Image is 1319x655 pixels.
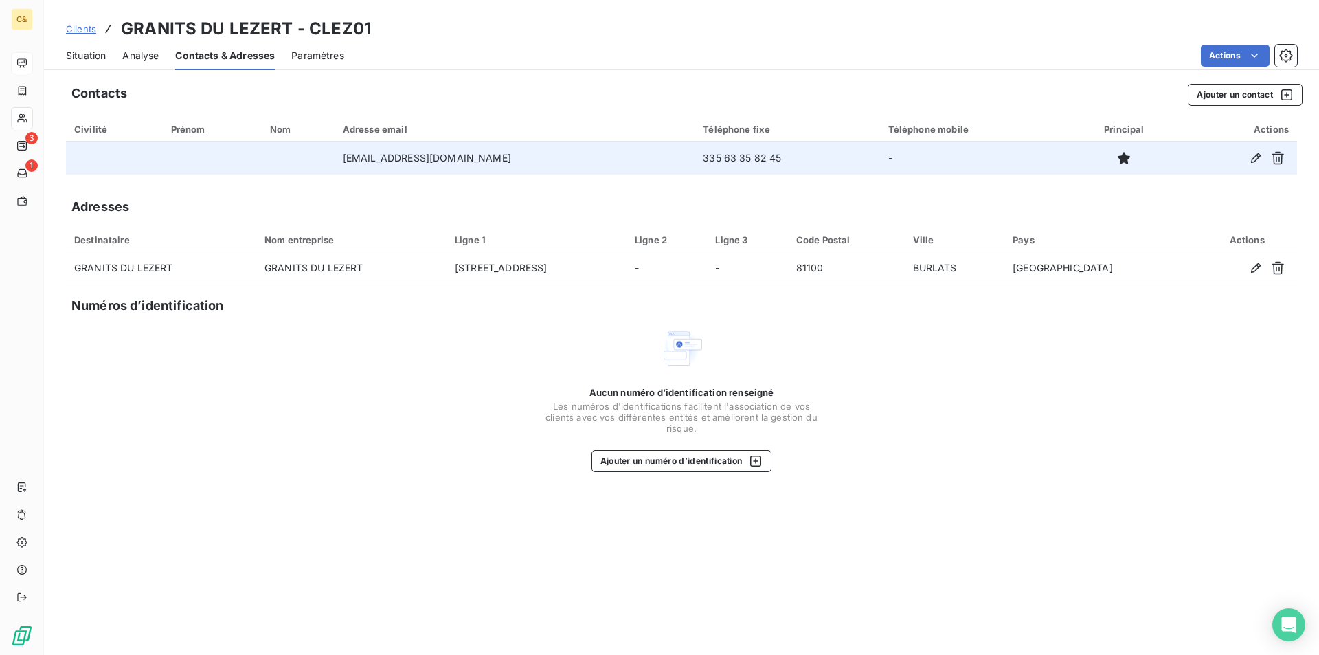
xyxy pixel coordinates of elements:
[74,124,155,135] div: Civilité
[1004,252,1197,285] td: [GEOGRAPHIC_DATA]
[715,234,779,245] div: Ligne 3
[71,84,127,103] h5: Contacts
[905,252,1005,285] td: BURLATS
[788,252,905,285] td: 81100
[627,252,707,285] td: -
[335,142,695,175] td: [EMAIL_ADDRESS][DOMAIN_NAME]
[707,252,787,285] td: -
[1188,124,1289,135] div: Actions
[122,49,159,63] span: Analyse
[1013,234,1188,245] div: Pays
[591,450,772,472] button: Ajouter un numéro d’identification
[589,387,774,398] span: Aucun numéro d’identification renseigné
[1077,124,1171,135] div: Principal
[175,49,275,63] span: Contacts & Adresses
[71,296,224,315] h5: Numéros d’identification
[270,124,326,135] div: Nom
[66,22,96,36] a: Clients
[25,159,38,172] span: 1
[25,132,38,144] span: 3
[659,326,703,370] img: Empty state
[695,142,879,175] td: 335 63 35 82 45
[913,234,997,245] div: Ville
[171,124,253,135] div: Prénom
[121,16,371,41] h3: GRANITS DU LEZERT - CLEZ01
[1205,234,1289,245] div: Actions
[1272,608,1305,641] div: Open Intercom Messenger
[343,124,686,135] div: Adresse email
[1201,45,1270,67] button: Actions
[74,234,248,245] div: Destinataire
[447,252,627,285] td: [STREET_ADDRESS]
[291,49,344,63] span: Paramètres
[455,234,618,245] div: Ligne 1
[66,49,106,63] span: Situation
[880,142,1070,175] td: -
[703,124,871,135] div: Téléphone fixe
[544,401,819,434] span: Les numéros d'identifications facilitent l'association de vos clients avec vos différentes entité...
[796,234,897,245] div: Code Postal
[264,234,438,245] div: Nom entreprise
[71,197,129,217] h5: Adresses
[11,625,33,647] img: Logo LeanPay
[11,8,33,30] div: C&
[888,124,1061,135] div: Téléphone mobile
[1188,84,1303,106] button: Ajouter un contact
[66,23,96,34] span: Clients
[256,252,447,285] td: GRANITS DU LEZERT
[635,234,699,245] div: Ligne 2
[66,252,256,285] td: GRANITS DU LEZERT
